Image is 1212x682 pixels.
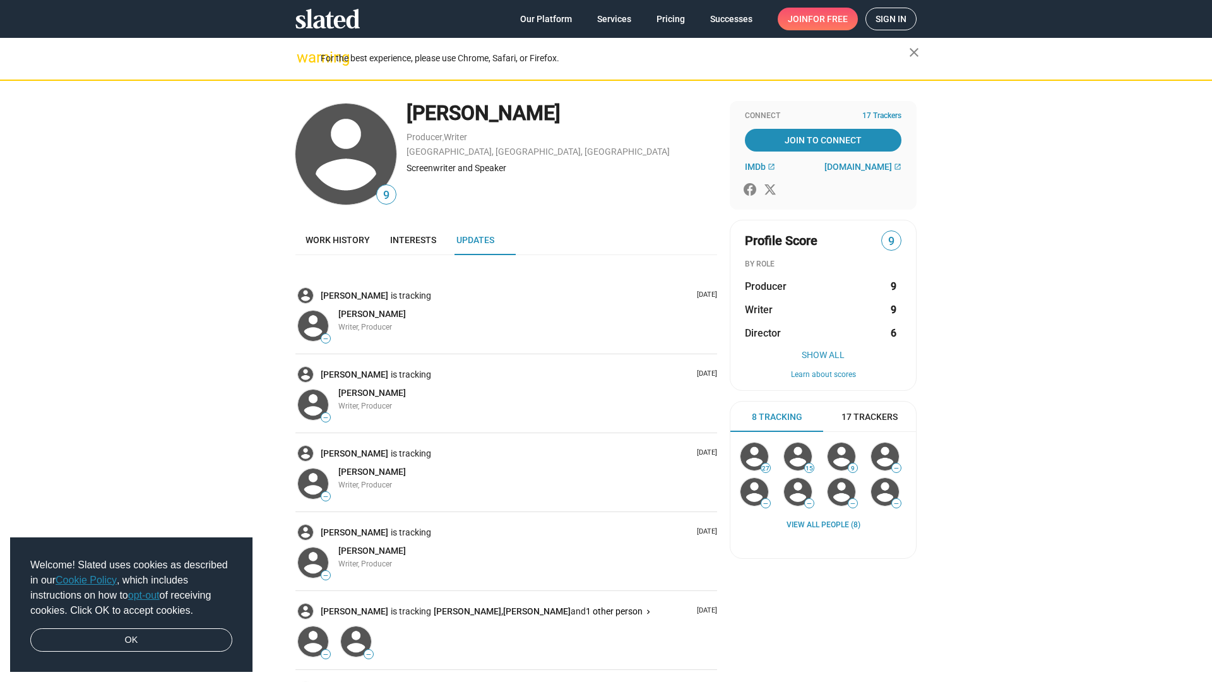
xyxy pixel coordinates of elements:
a: [PERSON_NAME] [338,387,406,399]
a: opt-out [128,590,160,601]
p: [DATE] [692,290,717,300]
a: Join To Connect [745,129,901,152]
button: Show All [745,350,901,360]
span: 17 Trackers [841,411,898,423]
a: Cookie Policy [56,575,117,585]
div: Screenwriter and Speaker [407,162,717,174]
span: Welcome! Slated uses cookies as described in our , which includes instructions on how to of recei... [30,558,232,618]
span: Work history [306,235,370,245]
span: [PERSON_NAME] [338,467,406,477]
span: Services [597,8,631,30]
span: Sign in [876,8,906,30]
a: Writer [444,132,467,142]
strong: 6 [891,326,896,340]
a: [PERSON_NAME] [321,527,391,539]
span: 17 Trackers [862,111,901,121]
a: [GEOGRAPHIC_DATA], [GEOGRAPHIC_DATA], [GEOGRAPHIC_DATA] [407,147,670,157]
span: — [805,500,814,507]
span: [PERSON_NAME] [503,606,571,616]
a: [PERSON_NAME] [321,369,391,381]
span: Writer, Producer [338,402,392,410]
span: — [321,414,330,421]
strong: 9 [891,303,896,316]
span: Interests [390,235,436,245]
span: Writer, Producer [338,559,392,568]
mat-icon: close [906,45,922,60]
a: [PERSON_NAME] [338,466,406,478]
span: 9 [882,233,901,250]
span: Updates [456,235,494,245]
p: [DATE] [692,606,717,616]
a: Work history [295,225,380,255]
span: 8 Tracking [752,411,802,423]
mat-icon: open_in_new [894,163,901,170]
span: Successes [710,8,752,30]
p: [DATE] [692,527,717,537]
span: Pricing [656,8,685,30]
div: BY ROLE [745,260,901,270]
span: — [321,493,330,500]
span: — [321,651,330,658]
span: Our Platform [520,8,572,30]
a: Updates [446,225,504,255]
span: is tracking [391,369,434,381]
span: 27 [761,465,770,472]
span: is tracking [391,606,434,618]
a: Services [587,8,641,30]
mat-icon: open_in_new [768,163,775,170]
span: [PERSON_NAME], [434,606,503,616]
strong: 9 [891,280,896,293]
span: — [321,572,330,579]
mat-icon: keyboard_arrow_right [644,606,653,618]
mat-icon: warning [297,50,312,65]
a: [PERSON_NAME] [321,290,391,302]
span: [DOMAIN_NAME] [824,162,892,172]
span: 9 [377,187,396,204]
div: [PERSON_NAME] [407,100,717,127]
p: [DATE] [692,448,717,458]
a: Producer [407,132,443,142]
span: for free [808,8,848,30]
a: [PERSON_NAME] [503,606,571,618]
a: [DOMAIN_NAME] [824,162,901,172]
span: is tracking [391,448,434,460]
a: Joinfor free [778,8,858,30]
a: [PERSON_NAME] [321,448,391,460]
span: Producer [745,280,787,293]
span: Director [745,326,781,340]
span: [PERSON_NAME] [338,388,406,398]
span: — [321,335,330,342]
div: Connect [745,111,901,121]
span: — [364,651,373,658]
span: Writer, Producer [338,481,392,489]
span: IMDb [745,162,766,172]
p: [DATE] [692,369,717,379]
span: 9 [848,465,857,472]
a: View all People (8) [787,520,860,530]
span: and [571,606,586,616]
a: [PERSON_NAME] [338,545,406,557]
span: — [892,500,901,507]
a: Successes [700,8,763,30]
span: is tracking [391,527,434,539]
span: — [848,500,857,507]
span: [PERSON_NAME] [338,309,406,319]
span: Join To Connect [747,129,899,152]
button: 1 other person [586,606,651,618]
a: IMDb [745,162,775,172]
span: Profile Score [745,232,817,249]
span: is tracking [391,290,434,302]
span: Writer [745,303,773,316]
span: — [892,465,901,472]
a: Pricing [646,8,695,30]
span: 15 [805,465,814,472]
span: Writer, Producer [338,323,392,332]
span: — [761,500,770,507]
div: For the best experience, please use Chrome, Safari, or Firefox. [321,50,909,67]
span: , [443,135,444,141]
a: Interests [380,225,446,255]
span: Join [788,8,848,30]
button: Learn about scores [745,370,901,380]
div: cookieconsent [10,537,252,673]
a: [PERSON_NAME] [321,606,391,618]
